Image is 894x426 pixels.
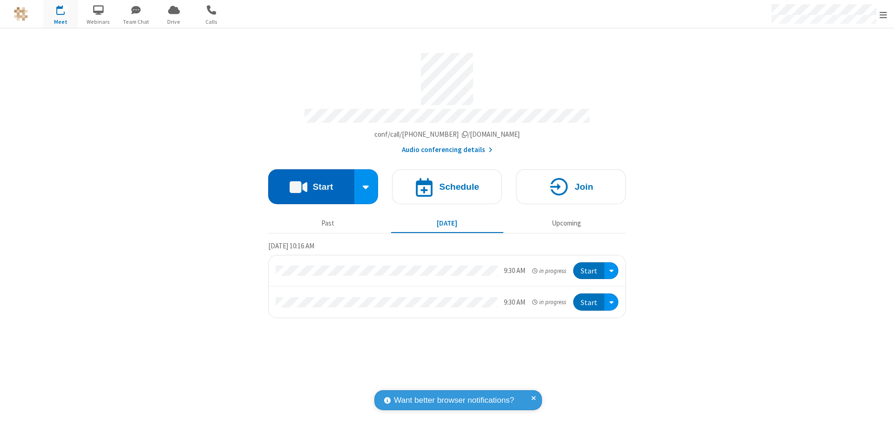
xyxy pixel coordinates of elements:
[604,293,618,311] div: Open menu
[119,18,154,26] span: Team Chat
[439,182,479,191] h4: Schedule
[504,297,525,308] div: 9:30 AM
[374,129,520,140] button: Copy my meeting room linkCopy my meeting room link
[391,214,503,232] button: [DATE]
[573,293,604,311] button: Start
[268,46,626,155] section: Account details
[374,130,520,139] span: Copy my meeting room link
[575,182,593,191] h4: Join
[871,402,887,419] iframe: Chat
[268,240,626,318] section: Today's Meetings
[573,262,604,280] button: Start
[156,18,191,26] span: Drive
[81,18,116,26] span: Webinars
[268,169,354,204] button: Start
[354,169,379,204] div: Start conference options
[504,266,525,276] div: 9:30 AM
[394,394,514,406] span: Want better browser notifications?
[402,145,493,155] button: Audio conferencing details
[516,169,626,204] button: Join
[312,182,333,191] h4: Start
[194,18,229,26] span: Calls
[392,169,502,204] button: Schedule
[604,262,618,280] div: Open menu
[14,7,28,21] img: QA Selenium DO NOT DELETE OR CHANGE
[272,214,384,232] button: Past
[43,18,78,26] span: Meet
[510,214,623,232] button: Upcoming
[63,5,69,12] div: 2
[532,298,566,306] em: in progress
[532,266,566,275] em: in progress
[268,241,314,250] span: [DATE] 10:16 AM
